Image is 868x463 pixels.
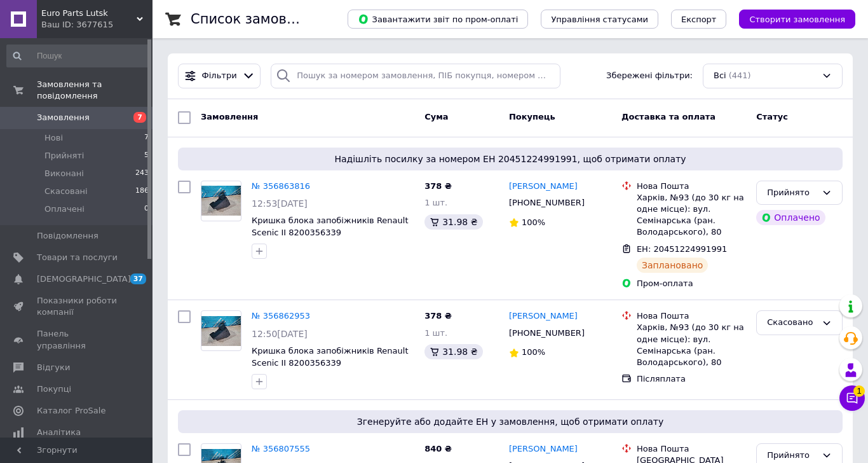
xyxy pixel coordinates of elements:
[637,244,727,254] span: ЕН: 20451224991991
[37,362,70,373] span: Відгуки
[133,112,146,123] span: 7
[201,181,241,221] a: Фото товару
[144,150,149,162] span: 5
[509,443,578,455] a: [PERSON_NAME]
[637,443,746,455] div: Нова Пошта
[191,11,320,27] h1: Список замовлень
[135,186,149,197] span: 186
[714,70,726,82] span: Всі
[252,198,308,209] span: 12:53[DATE]
[839,385,865,411] button: Чат з покупцем1
[41,8,137,19] span: Euro Parts Lutsk
[767,316,817,329] div: Скасовано
[202,70,237,82] span: Фільтри
[739,10,855,29] button: Створити замовлення
[522,347,545,357] span: 100%
[509,181,578,193] a: [PERSON_NAME]
[37,427,81,438] span: Аналітика
[37,384,71,395] span: Покупці
[358,13,518,25] span: Завантажити звіт по пром-оплаті
[729,71,751,80] span: (441)
[252,181,310,191] a: № 356863816
[252,329,308,339] span: 12:50[DATE]
[37,405,105,417] span: Каталог ProSale
[130,273,146,284] span: 37
[37,112,90,123] span: Замовлення
[424,328,447,338] span: 1 шт.
[44,168,84,179] span: Виконані
[144,132,149,144] span: 7
[37,295,118,318] span: Показники роботи компанії
[201,186,241,216] img: Фото товару
[637,373,746,385] div: Післяплата
[252,346,409,368] a: Кришка блока запобіжників Renault Scenic II 8200356339
[37,79,153,102] span: Замовлення та повідомлення
[424,112,448,121] span: Cума
[424,311,452,321] span: 378 ₴
[44,150,84,162] span: Прийняті
[144,204,149,215] span: 0
[541,10,658,29] button: Управління статусами
[756,210,825,225] div: Оплачено
[756,112,788,121] span: Статус
[424,181,452,191] span: 378 ₴
[201,310,241,351] a: Фото товару
[252,444,310,453] a: № 356807555
[6,45,150,67] input: Пошук
[37,273,131,285] span: [DEMOGRAPHIC_DATA]
[37,252,118,263] span: Товари та послуги
[509,310,578,322] a: [PERSON_NAME]
[424,198,447,207] span: 1 шт.
[522,218,545,227] span: 100%
[348,10,528,29] button: Завантажити звіт по пром-оплаті
[506,325,587,342] div: [PHONE_NUMBER]
[726,14,855,24] a: Створити замовлення
[44,204,85,215] span: Оплачені
[183,415,837,428] span: Згенеруйте або додайте ЕН у замовлення, щоб отримати оплату
[41,19,153,31] div: Ваш ID: 3677615
[637,181,746,192] div: Нова Пошта
[252,311,310,321] a: № 356862953
[252,216,409,237] a: Кришка блока запобіжників Renault Scenic II 8200356339
[637,310,746,322] div: Нова Пошта
[135,168,149,179] span: 243
[509,112,555,121] span: Покупець
[37,328,118,351] span: Панель управління
[637,258,709,273] div: Заплановано
[681,15,717,24] span: Експорт
[44,132,63,144] span: Нові
[767,449,817,462] div: Прийнято
[183,153,837,165] span: Надішліть посилку за номером ЕН 20451224991991, щоб отримати оплату
[621,112,715,121] span: Доставка та оплата
[637,278,746,289] div: Пром-оплата
[749,15,845,24] span: Створити замовлення
[767,186,817,200] div: Прийнято
[671,10,727,29] button: Експорт
[506,195,587,211] div: [PHONE_NUMBER]
[853,385,865,397] span: 1
[637,322,746,368] div: Харків, №93 (до 30 кг на одне місце): вул. Семінарська (ран. Володарського), 80
[424,444,452,453] span: 840 ₴
[201,112,258,121] span: Замовлення
[637,192,746,238] div: Харків, №93 (до 30 кг на одне місце): вул. Семінарська (ран. Володарського), 80
[201,316,241,346] img: Фото товару
[606,70,693,82] span: Збережені фільтри:
[424,214,482,230] div: 31.98 ₴
[424,344,482,359] div: 31.98 ₴
[271,64,560,88] input: Пошук за номером замовлення, ПІБ покупця, номером телефону, Email, номером накладної
[37,230,98,242] span: Повідомлення
[44,186,88,197] span: Скасовані
[551,15,648,24] span: Управління статусами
